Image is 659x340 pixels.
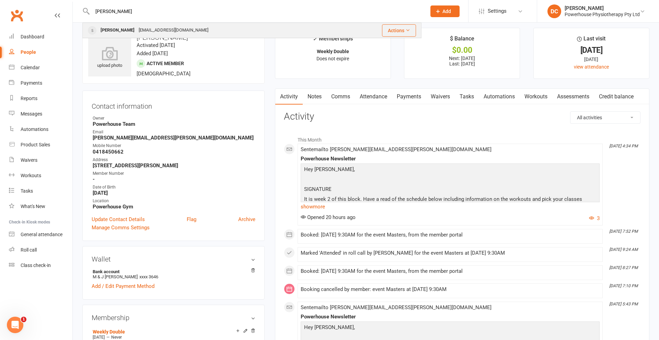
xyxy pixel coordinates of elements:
[520,89,552,105] a: Workouts
[92,215,145,223] a: Update Contact Details
[21,80,42,86] div: Payments
[93,198,255,204] div: Location
[93,176,255,182] strong: -
[326,89,355,105] a: Comms
[9,75,72,91] a: Payments
[565,11,640,17] div: Powerhouse Physiotherapy Pty Ltd
[609,283,638,288] i: [DATE] 7:10 PM
[594,89,638,105] a: Credit balance
[93,162,255,169] strong: [STREET_ADDRESS][PERSON_NAME]
[301,146,492,153] span: Sent email to [PERSON_NAME][EMAIL_ADDRESS][PERSON_NAME][DOMAIN_NAME]
[9,183,72,199] a: Tasks
[442,9,451,14] span: Add
[91,335,255,340] div: —
[88,47,131,69] div: upload photo
[137,42,175,48] time: Activated [DATE]
[9,168,72,183] a: Workouts
[9,45,72,60] a: People
[8,7,25,24] a: Clubworx
[455,89,479,105] a: Tasks
[577,34,605,47] div: Last visit
[93,170,255,177] div: Member Number
[609,265,638,270] i: [DATE] 8:27 PM
[9,242,72,258] a: Roll call
[92,223,150,232] a: Manage Comms Settings
[313,36,317,42] i: ✓
[540,47,643,54] div: [DATE]
[9,137,72,153] a: Product Sales
[93,190,255,196] strong: [DATE]
[9,258,72,273] a: Class kiosk mode
[301,314,600,320] div: Powerhouse Newsletter
[9,29,72,45] a: Dashboard
[9,227,72,242] a: General attendance kiosk mode
[609,302,638,306] i: [DATE] 5:43 PM
[93,184,255,191] div: Date of Birth
[93,143,255,149] div: Mobile Number
[552,89,594,105] a: Assessments
[21,173,41,178] div: Workouts
[137,50,168,57] time: Added [DATE]
[301,156,600,162] div: Powerhouse Newsletter
[574,64,609,70] a: view attendance
[93,121,255,127] strong: Powerhouse Team
[9,199,72,214] a: What's New
[301,268,600,274] div: Booked: [DATE] 9:30AM for the event Masters, from the member portal
[301,304,492,311] span: Sent email to [PERSON_NAME][EMAIL_ADDRESS][PERSON_NAME][DOMAIN_NAME]
[147,61,184,66] span: Active member
[7,317,23,333] iframe: Intercom live chat
[9,91,72,106] a: Reports
[9,60,72,75] a: Calendar
[93,204,255,210] strong: Powerhouse Gym
[609,229,638,234] i: [DATE] 7:52 PM
[21,263,51,268] div: Class check-in
[426,89,455,105] a: Waivers
[92,282,154,290] a: Add / Edit Payment Method
[479,89,520,105] a: Automations
[547,4,561,18] div: DC
[275,89,303,105] a: Activity
[187,215,196,223] a: Flag
[301,232,600,238] div: Booked: [DATE] 9:30AM for the event Masters, from the member portal
[92,255,255,263] h3: Wallet
[302,195,598,213] p: It is week 2 of this block. Have a read of the schedule below including information on the workou...
[316,56,349,61] span: Does not expire
[302,323,598,333] p: Hey [PERSON_NAME],
[21,111,42,117] div: Messages
[301,214,356,220] span: Opened 20 hours ago
[137,25,210,35] div: [EMAIL_ADDRESS][DOMAIN_NAME]
[301,250,600,256] div: Marked 'Attended' in roll call by [PERSON_NAME] for the event Masters at [DATE] 9:30AM
[137,71,190,77] span: [DEMOGRAPHIC_DATA]
[92,268,255,280] li: M & J [PERSON_NAME]
[540,56,643,63] div: [DATE]
[21,142,50,147] div: Product Sales
[90,7,421,16] input: Search...
[284,111,640,122] h3: Activity
[93,115,255,122] div: Owner
[355,89,392,105] a: Attendance
[589,214,600,222] button: 3
[21,126,48,132] div: Automations
[303,89,326,105] a: Notes
[411,47,513,54] div: $0.00
[21,232,62,237] div: General attendance
[21,188,33,194] div: Tasks
[430,5,460,17] button: Add
[21,65,40,70] div: Calendar
[111,335,122,340] span: Never
[21,157,37,163] div: Waivers
[302,165,598,175] p: Hey [PERSON_NAME],
[92,100,255,110] h3: Contact information
[92,314,255,321] h3: Membership
[93,335,105,340] span: [DATE]
[21,96,37,101] div: Reports
[238,215,255,223] a: Archive
[21,317,26,322] span: 1
[139,274,158,279] span: xxxx 3646
[93,157,255,163] div: Address
[284,133,640,144] li: This Month
[382,24,416,37] button: Actions
[21,204,45,209] div: What's New
[317,49,349,54] strong: Weekly Double
[302,185,598,195] p: SIGNATURE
